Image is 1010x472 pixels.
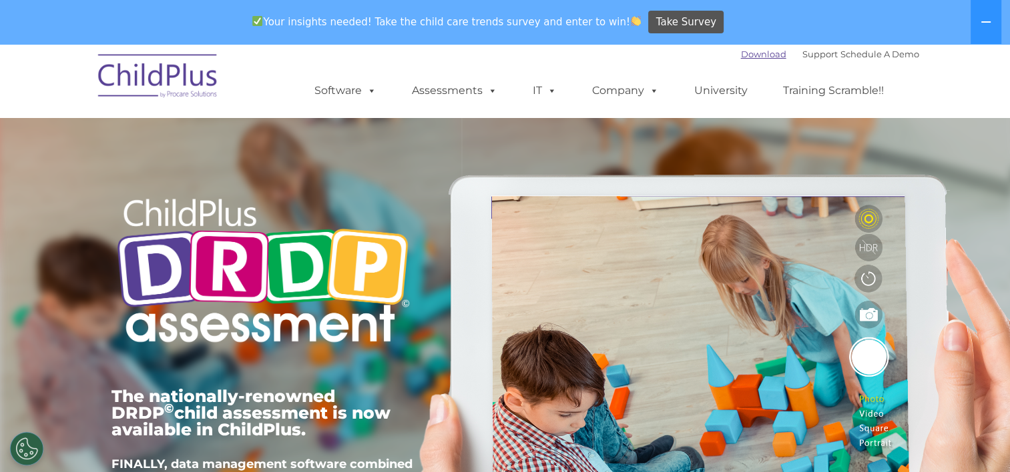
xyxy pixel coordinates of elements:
[770,77,897,104] a: Training Scramble!!
[648,11,724,34] a: Take Survey
[681,77,761,104] a: University
[519,77,570,104] a: IT
[91,45,225,111] img: ChildPlus by Procare Solutions
[656,11,716,34] span: Take Survey
[741,49,786,59] a: Download
[399,77,511,104] a: Assessments
[840,49,919,59] a: Schedule A Demo
[10,432,43,465] button: Cookies Settings
[579,77,672,104] a: Company
[247,9,647,35] span: Your insights needed! Take the child care trends survey and enter to win!
[741,49,919,59] font: |
[252,16,262,26] img: ✅
[111,181,415,365] img: Copyright - DRDP Logo Light
[111,386,391,439] span: The nationally-renowned DRDP child assessment is now available in ChildPlus.
[301,77,390,104] a: Software
[802,49,838,59] a: Support
[631,16,641,26] img: 👏
[164,401,174,416] sup: ©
